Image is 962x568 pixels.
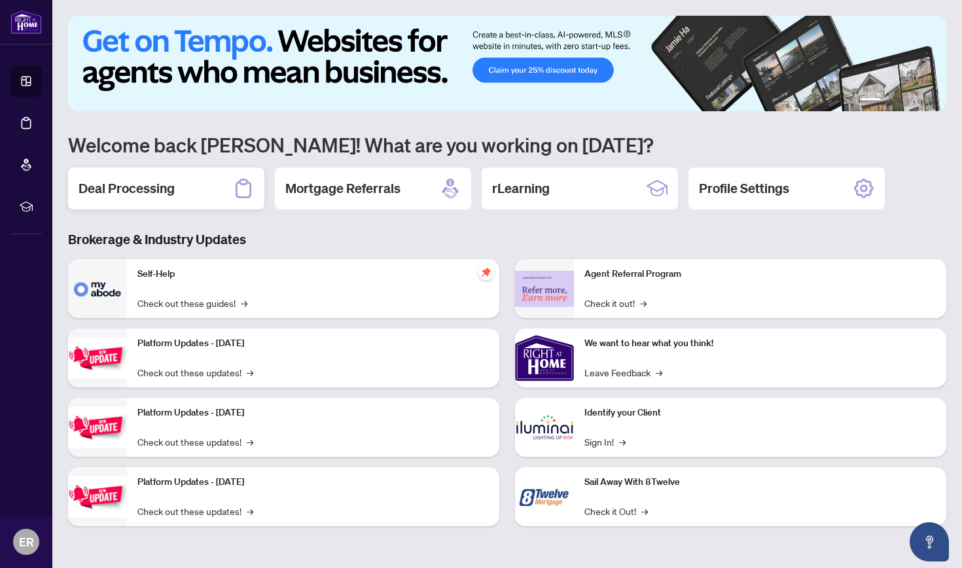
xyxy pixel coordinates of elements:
[247,504,253,518] span: →
[285,179,401,198] h2: Mortgage Referrals
[640,296,647,310] span: →
[860,98,881,103] button: 1
[68,338,127,379] img: Platform Updates - July 21, 2025
[137,475,489,489] p: Platform Updates - [DATE]
[641,504,648,518] span: →
[68,407,127,448] img: Platform Updates - July 8, 2025
[584,406,936,420] p: Identify your Client
[68,16,946,111] img: Slide 0
[928,98,933,103] button: 6
[584,435,626,449] a: Sign In!→
[584,296,647,310] a: Check it out!→
[492,179,550,198] h2: rLearning
[886,98,891,103] button: 2
[79,179,175,198] h2: Deal Processing
[68,230,946,249] h3: Brokerage & Industry Updates
[584,336,936,351] p: We want to hear what you think!
[478,264,494,280] span: pushpin
[137,336,489,351] p: Platform Updates - [DATE]
[917,98,923,103] button: 5
[241,296,247,310] span: →
[619,435,626,449] span: →
[137,435,253,449] a: Check out these updates!→
[910,522,949,561] button: Open asap
[897,98,902,103] button: 3
[584,267,936,281] p: Agent Referral Program
[907,98,912,103] button: 4
[656,365,662,380] span: →
[137,296,247,310] a: Check out these guides!→
[137,267,489,281] p: Self-Help
[19,533,34,551] span: ER
[699,179,789,198] h2: Profile Settings
[10,10,42,34] img: logo
[515,398,574,457] img: Identify your Client
[247,435,253,449] span: →
[247,365,253,380] span: →
[68,476,127,518] img: Platform Updates - June 23, 2025
[68,259,127,318] img: Self-Help
[584,365,662,380] a: Leave Feedback→
[515,467,574,526] img: Sail Away With 8Twelve
[137,504,253,518] a: Check out these updates!→
[584,475,936,489] p: Sail Away With 8Twelve
[515,328,574,387] img: We want to hear what you think!
[137,365,253,380] a: Check out these updates!→
[68,132,946,157] h1: Welcome back [PERSON_NAME]! What are you working on [DATE]?
[584,504,648,518] a: Check it Out!→
[515,271,574,307] img: Agent Referral Program
[137,406,489,420] p: Platform Updates - [DATE]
